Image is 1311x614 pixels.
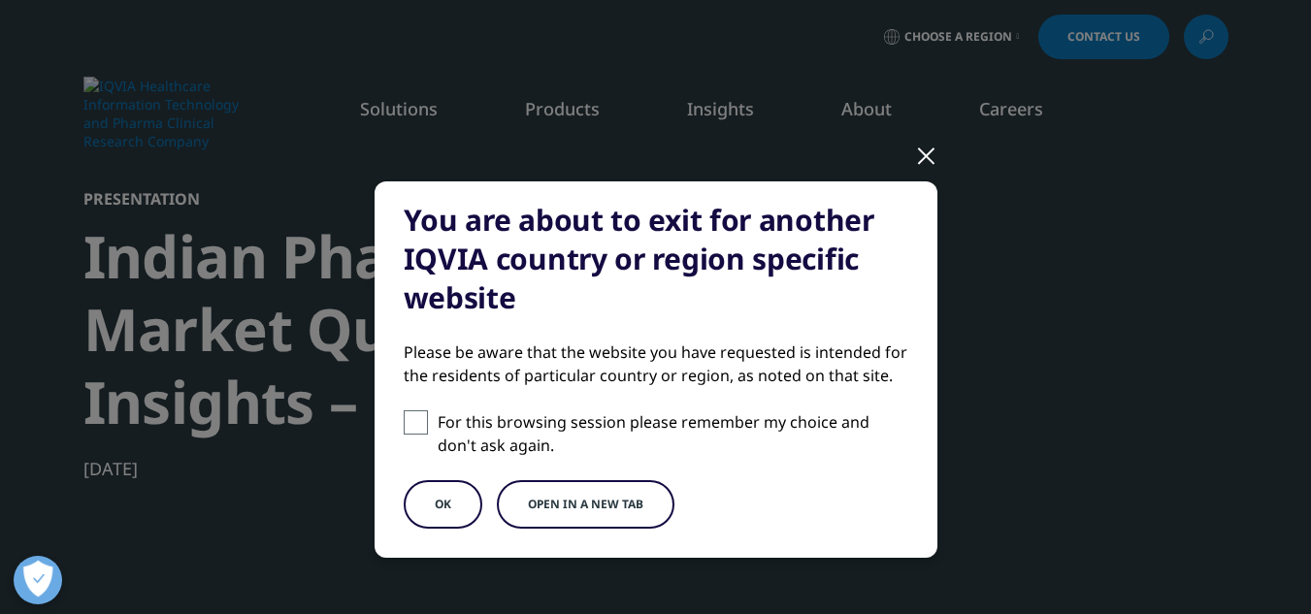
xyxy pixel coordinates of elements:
button: Open Preferences [14,556,62,604]
p: For this browsing session please remember my choice and don't ask again. [438,410,908,457]
button: OK [404,480,482,529]
button: Open in a new tab [497,480,674,529]
div: You are about to exit for another IQVIA country or region specific website [404,201,908,317]
div: Please be aware that the website you have requested is intended for the residents of particular c... [404,340,908,387]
